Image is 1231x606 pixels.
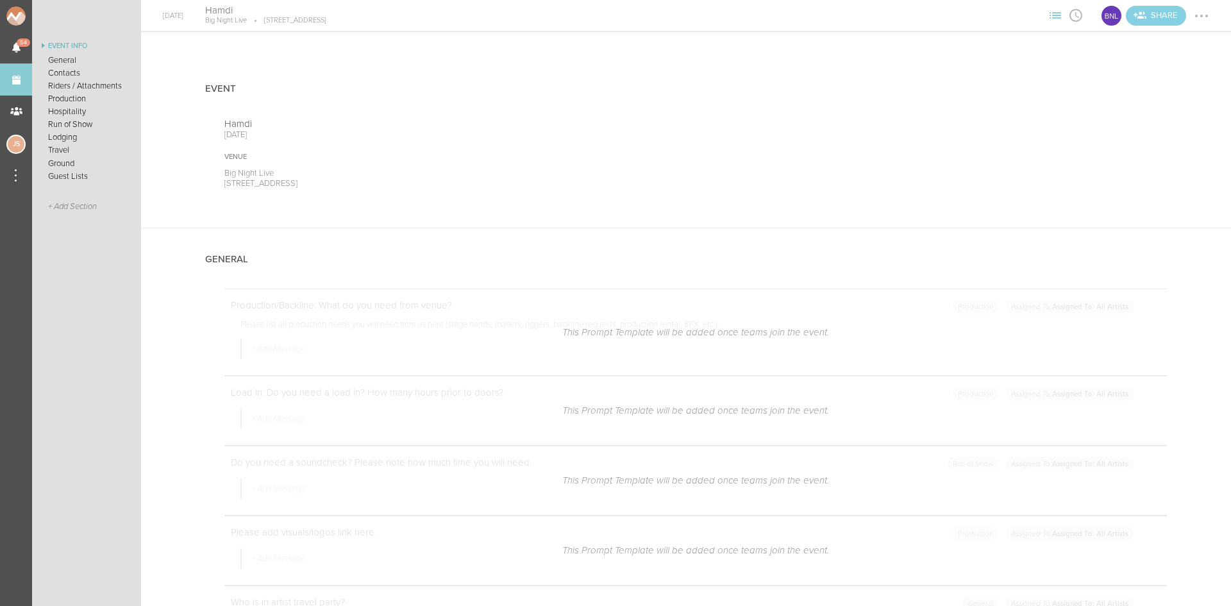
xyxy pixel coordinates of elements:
span: View Sections [1045,11,1066,19]
div: Venue [224,153,667,162]
h4: General [205,254,248,265]
a: Guest Lists [32,170,141,183]
a: Lodging [32,131,141,144]
a: Riders / Attachments [32,80,141,92]
div: BNL [1100,4,1123,27]
a: General [32,54,141,67]
a: Travel [32,144,141,156]
h4: Event [205,83,236,94]
span: 54 [17,38,30,47]
p: [STREET_ADDRESS] [224,178,667,189]
a: Ground [32,157,141,170]
div: Share [1126,6,1186,26]
span: View Itinerary [1066,11,1086,19]
a: Run of Show [32,118,141,131]
p: Hamdi [224,118,667,130]
h4: Hamdi [205,4,326,17]
p: Big Night Live [224,168,667,178]
a: Hospitality [32,105,141,118]
a: Invite teams to the Event [1126,6,1186,26]
p: Big Night Live [205,16,247,25]
p: [DATE] [224,130,667,140]
img: NOMAD [6,6,79,26]
a: Contacts [32,67,141,80]
a: Event Info [32,38,141,54]
p: [STREET_ADDRESS] [247,16,326,25]
span: + Add Section [48,202,97,212]
div: Big Night Live [1100,4,1123,27]
a: Production [32,92,141,105]
div: Jessica Smith [6,135,26,154]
